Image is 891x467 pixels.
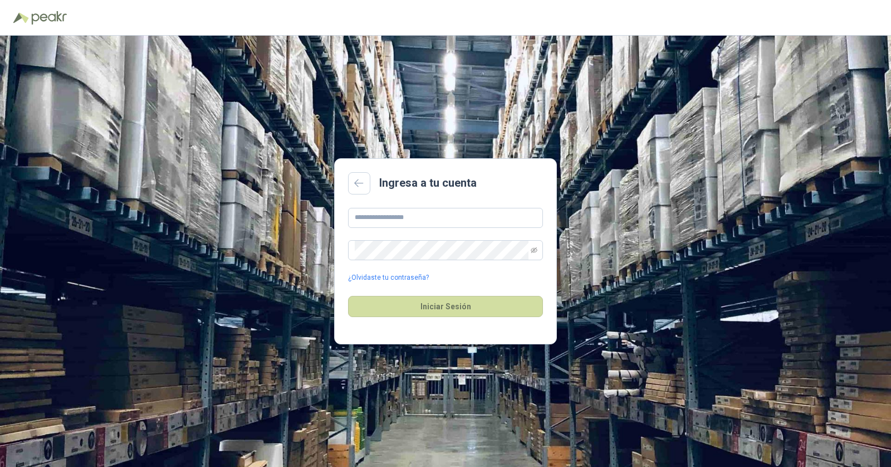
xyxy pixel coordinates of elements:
[348,296,543,317] button: Iniciar Sesión
[348,273,429,283] a: ¿Olvidaste tu contraseña?
[379,174,477,192] h2: Ingresa a tu cuenta
[31,11,67,25] img: Peakr
[13,12,29,23] img: Logo
[531,247,537,254] span: eye-invisible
